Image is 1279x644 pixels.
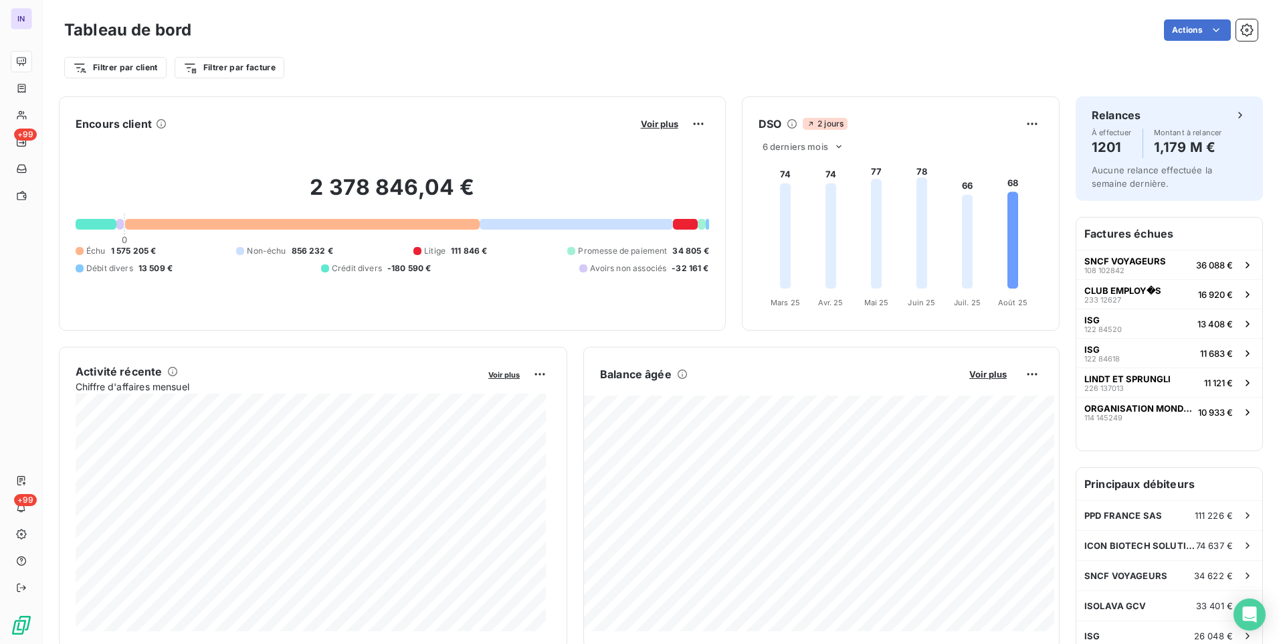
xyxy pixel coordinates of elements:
span: 122 84618 [1084,355,1120,363]
button: Filtrer par facture [175,57,284,78]
span: 2 jours [803,118,848,130]
span: ISG [1084,344,1100,355]
span: 856 232 € [292,245,333,257]
span: ISOLAVA GCV [1084,600,1147,611]
span: LINDT ET SPRUNGLI [1084,374,1171,384]
span: 114 145249 [1084,414,1122,422]
tspan: Mars 25 [771,298,800,307]
span: Non-échu [247,245,286,257]
tspan: Mai 25 [864,298,888,307]
span: Voir plus [969,369,1007,380]
button: CLUB EMPLOY�S233 1262716 920 € [1076,279,1262,309]
span: 6 derniers mois [763,141,828,152]
h6: Activité récente [76,364,162,380]
button: Filtrer par client [64,57,167,78]
span: 26 048 € [1194,631,1233,641]
button: ORGANISATION MONDIALE DE LA [DEMOGRAPHIC_DATA]114 14524910 933 € [1076,397,1262,426]
span: 16 920 € [1198,289,1233,300]
span: 111 226 € [1195,510,1233,521]
h6: Encours client [76,116,152,132]
span: Aucune relance effectuée la semaine dernière. [1092,165,1212,189]
button: Voir plus [637,118,682,130]
span: 33 401 € [1196,600,1233,611]
tspan: Juin 25 [908,298,935,307]
h4: 1,179 M € [1154,137,1222,158]
button: Voir plus [484,368,524,380]
span: 122 84520 [1084,325,1122,333]
button: Actions [1164,19,1231,41]
span: Montant à relancer [1154,129,1222,137]
tspan: Août 25 [998,298,1027,307]
img: Logo LeanPay [11,615,32,636]
span: 11 121 € [1204,378,1233,388]
span: 1 575 205 € [111,245,157,257]
span: ISG [1084,315,1100,325]
span: 36 088 € [1196,260,1233,270]
span: CLUB EMPLOY�S [1084,285,1161,296]
h6: DSO [759,116,781,132]
span: -32 161 € [672,262,708,274]
span: 233 12627 [1084,296,1121,304]
h6: Factures échues [1076,218,1262,250]
span: À effectuer [1092,129,1132,137]
button: ISG122 8461811 683 € [1076,338,1262,368]
span: 13 509 € [138,262,173,274]
span: 10 933 € [1198,407,1233,418]
div: IN [11,8,32,29]
span: Voir plus [641,118,678,129]
button: LINDT ET SPRUNGLI226 13701311 121 € [1076,368,1262,397]
span: Chiffre d'affaires mensuel [76,380,479,394]
span: Promesse de paiement [578,245,667,257]
span: Crédit divers [332,262,382,274]
span: Litige [424,245,446,257]
span: 108 102842 [1084,266,1124,274]
span: PPD FRANCE SAS [1084,510,1162,521]
h6: Balance âgée [600,366,672,382]
span: 0 [122,234,127,245]
span: 13 408 € [1197,319,1233,329]
button: Voir plus [965,368,1011,380]
span: 111 846 € [451,245,487,257]
span: 226 137013 [1084,384,1124,392]
tspan: Avr. 25 [818,298,843,307]
div: Open Intercom Messenger [1234,598,1266,631]
h4: 1201 [1092,137,1132,158]
a: +99 [11,131,31,153]
span: +99 [14,494,37,506]
span: 34 622 € [1194,570,1233,581]
button: SNCF VOYAGEURS108 10284236 088 € [1076,250,1262,279]
h3: Tableau de bord [64,18,191,42]
span: 74 637 € [1196,540,1233,551]
span: Avoirs non associés [590,262,666,274]
span: SNCF VOYAGEURS [1084,570,1167,581]
span: SNCF VOYAGEURS [1084,256,1166,266]
span: Échu [86,245,106,257]
span: 34 805 € [672,245,708,257]
h6: Principaux débiteurs [1076,468,1262,500]
span: ISG [1084,631,1100,641]
button: ISG122 8452013 408 € [1076,309,1262,338]
span: ICON BIOTECH SOLUTION [1084,540,1196,551]
tspan: Juil. 25 [954,298,981,307]
span: 11 683 € [1200,348,1233,359]
span: -180 590 € [387,262,431,274]
h2: 2 378 846,04 € [76,174,709,214]
span: +99 [14,129,37,141]
span: Débit divers [86,262,133,274]
h6: Relances [1092,107,1141,123]
span: Voir plus [488,370,520,380]
span: ORGANISATION MONDIALE DE LA [DEMOGRAPHIC_DATA] [1084,403,1193,414]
